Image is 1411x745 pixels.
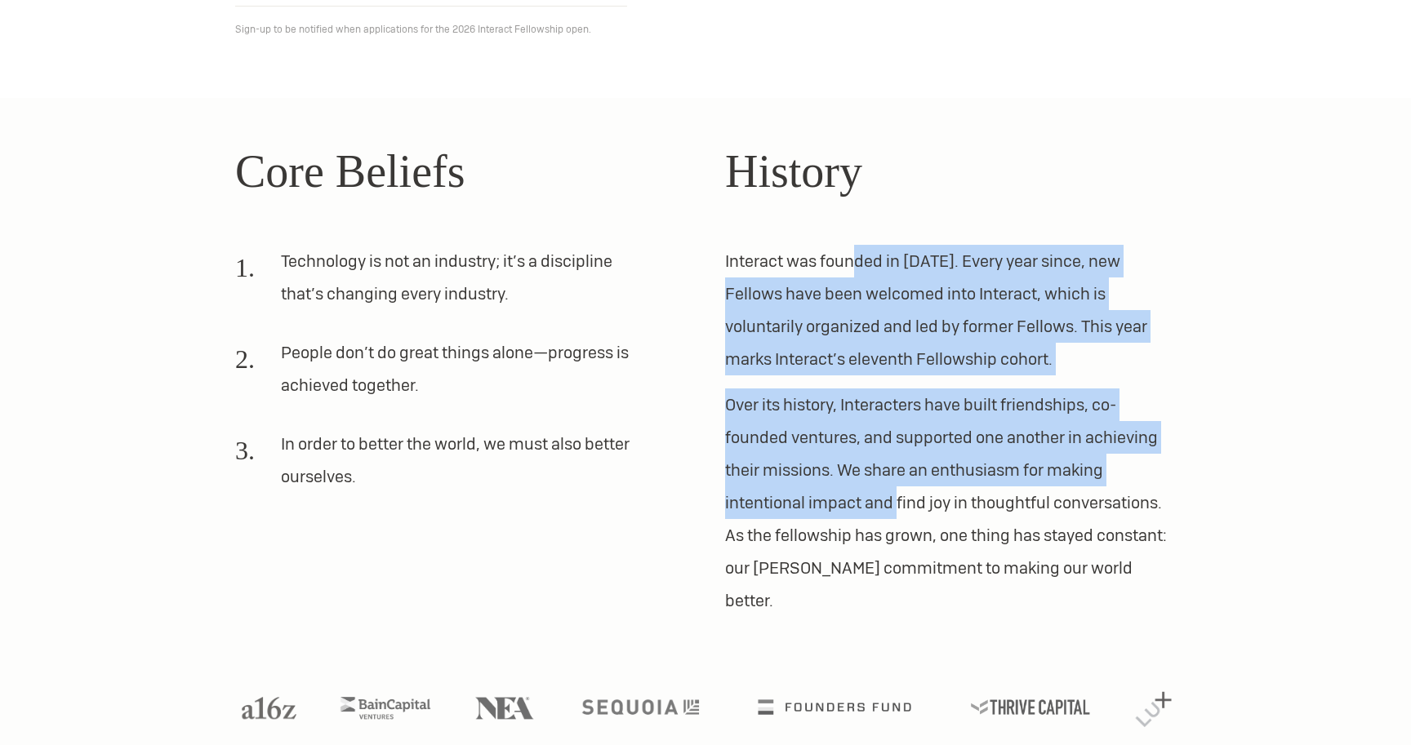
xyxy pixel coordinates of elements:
[581,699,698,715] img: Sequoia logo
[759,699,911,715] img: Founders Fund logo
[725,137,1176,206] h2: History
[235,336,647,415] li: People don’t do great things alone—progress is achieved together.
[235,20,1176,39] p: Sign-up to be notified when applications for the 2026 Interact Fellowship open.
[235,245,647,323] li: Technology is not an industry; it’s a discipline that’s changing every industry.
[1135,692,1171,727] img: Lux Capital logo
[235,137,686,206] h2: Core Beliefs
[341,697,430,719] img: Bain Capital Ventures logo
[971,699,1090,715] img: Thrive Capital logo
[725,388,1176,617] p: Over its history, Interacters have built friendships, co-founded ventures, and supported one anot...
[235,428,647,506] li: In order to better the world, we must also better ourselves.
[242,697,296,719] img: A16Z logo
[475,697,534,719] img: NEA logo
[725,245,1176,375] p: Interact was founded in [DATE]. Every year since, new Fellows have been welcomed into Interact, w...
